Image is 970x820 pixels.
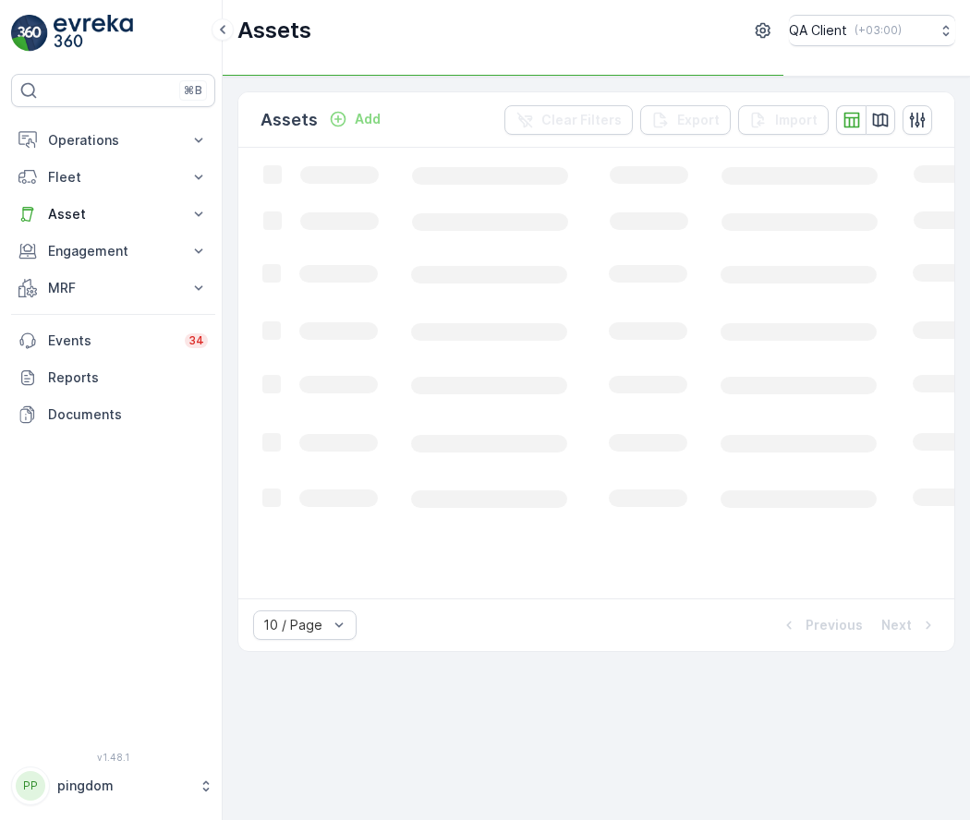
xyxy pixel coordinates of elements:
p: pingdom [57,777,189,795]
p: ( +03:00 ) [855,23,902,38]
p: 34 [188,333,204,348]
button: Previous [778,614,865,636]
img: logo [11,15,48,52]
button: Fleet [11,159,215,196]
button: Engagement [11,233,215,270]
p: QA Client [789,21,847,40]
p: Documents [48,405,208,424]
div: PP [16,771,45,801]
p: Asset [48,205,178,223]
p: Export [677,111,720,129]
button: Operations [11,122,215,159]
p: Reports [48,368,208,387]
p: Clear Filters [541,111,622,129]
p: Import [775,111,818,129]
button: Clear Filters [504,105,633,135]
p: Assets [261,107,318,133]
p: Add [355,110,381,128]
button: QA Client(+03:00) [789,15,955,46]
a: Events34 [11,322,215,359]
button: Asset [11,196,215,233]
p: Previous [806,616,863,634]
button: PPpingdom [11,766,215,805]
p: Next [881,616,912,634]
p: Fleet [48,168,178,187]
p: Events [48,332,174,350]
button: Add [321,108,388,130]
a: Reports [11,359,215,396]
span: v 1.48.1 [11,752,215,763]
button: Import [738,105,829,135]
p: ⌘B [184,83,202,98]
button: MRF [11,270,215,307]
a: Documents [11,396,215,433]
p: Engagement [48,242,178,260]
button: Export [640,105,731,135]
button: Next [879,614,940,636]
p: Operations [48,131,178,150]
img: logo_light-DOdMpM7g.png [54,15,133,52]
p: Assets [237,16,311,45]
p: MRF [48,279,178,297]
